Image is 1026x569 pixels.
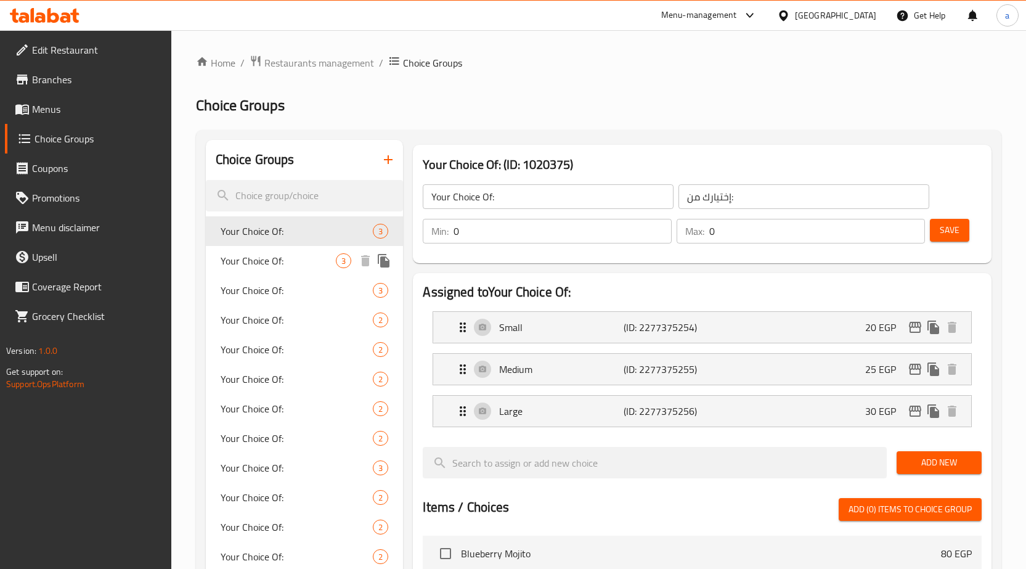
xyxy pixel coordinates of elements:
span: 1.0.0 [38,343,57,359]
p: 80 EGP [941,546,972,561]
a: Branches [5,65,171,94]
span: Choice Groups [403,55,462,70]
button: edit [906,318,924,337]
span: Restaurants management [264,55,374,70]
span: Your Choice Of: [221,313,373,327]
a: Coverage Report [5,272,171,301]
span: Menus [32,102,161,117]
span: Save [940,223,959,238]
span: 2 [373,492,388,504]
p: 25 EGP [865,362,906,377]
a: Menus [5,94,171,124]
a: Edit Restaurant [5,35,171,65]
a: Grocery Checklist [5,301,171,331]
h3: Your Choice Of: (ID: 1020375) [423,155,982,174]
span: Select choice [433,541,458,567]
div: Choices [373,372,388,387]
span: Blueberry Mojito [461,546,941,561]
div: Your Choice Of:2 [206,424,404,453]
span: Version: [6,343,36,359]
button: Add (0) items to choice group [839,498,982,521]
button: duplicate [924,402,943,420]
button: edit [906,360,924,379]
p: 30 EGP [865,404,906,419]
span: 3 [373,462,388,474]
p: (ID: 2277375256) [624,404,707,419]
span: Your Choice Of: [221,283,373,298]
a: Choice Groups [5,124,171,154]
button: delete [356,252,375,270]
li: Expand [423,348,982,390]
span: Your Choice Of: [221,253,336,268]
p: 20 EGP [865,320,906,335]
p: (ID: 2277375254) [624,320,707,335]
p: Medium [499,362,624,377]
div: Your Choice Of:2 [206,335,404,364]
div: Your Choice Of:3deleteduplicate [206,246,404,276]
nav: breadcrumb [196,55,1001,71]
span: 2 [373,522,388,533]
span: 2 [373,344,388,356]
a: Menu disclaimer [5,213,171,242]
button: edit [906,402,924,420]
button: delete [943,360,961,379]
div: Choices [373,313,388,327]
h2: Items / Choices [423,498,509,517]
p: Small [499,320,624,335]
span: 3 [373,285,388,297]
span: Promotions [32,190,161,205]
div: Choices [373,490,388,505]
div: Expand [433,312,971,343]
button: Add New [897,451,982,474]
button: Save [930,219,969,242]
a: Support.OpsPlatform [6,376,84,392]
button: delete [943,318,961,337]
a: Promotions [5,183,171,213]
span: Your Choice Of: [221,549,373,564]
span: 2 [373,314,388,326]
div: Choices [373,431,388,446]
div: Your Choice Of:2 [206,483,404,512]
input: search [423,447,887,478]
div: Choices [373,401,388,416]
span: Your Choice Of: [221,401,373,416]
div: Menu-management [661,8,737,23]
li: / [379,55,383,70]
div: Choices [373,461,388,475]
span: 2 [373,374,388,385]
span: Edit Restaurant [32,43,161,57]
div: Your Choice Of:3 [206,216,404,246]
a: Home [196,55,235,70]
div: Choices [373,342,388,357]
div: Your Choice Of:2 [206,305,404,335]
span: Choice Groups [35,131,161,146]
span: a [1005,9,1009,22]
div: Expand [433,396,971,427]
h2: Choice Groups [216,150,295,169]
span: 2 [373,403,388,415]
span: 3 [373,226,388,237]
button: duplicate [375,252,393,270]
a: Upsell [5,242,171,272]
button: duplicate [924,360,943,379]
div: Choices [373,520,388,534]
span: 2 [373,433,388,444]
span: Choice Groups [196,91,285,119]
span: Upsell [32,250,161,264]
div: Choices [373,549,388,564]
span: Your Choice Of: [221,342,373,357]
span: Your Choice Of: [221,372,373,387]
span: 2 [373,551,388,563]
a: Restaurants management [250,55,374,71]
p: (ID: 2277375255) [624,362,707,377]
span: Your Choice Of: [221,520,373,534]
span: Your Choice Of: [221,490,373,505]
span: Menu disclaimer [32,220,161,235]
span: Your Choice Of: [221,461,373,475]
span: 3 [336,255,351,267]
button: delete [943,402,961,420]
div: Choices [373,224,388,239]
span: Add New [906,455,972,470]
span: Your Choice Of: [221,431,373,446]
div: Your Choice Of:2 [206,512,404,542]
